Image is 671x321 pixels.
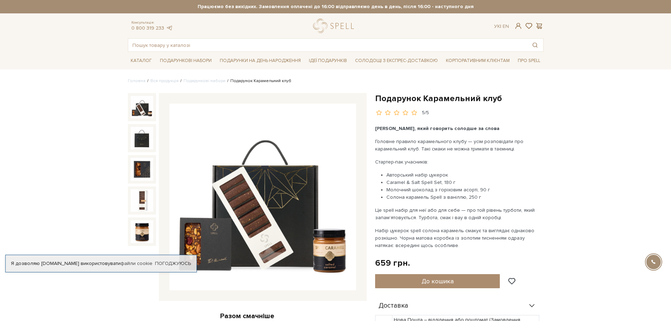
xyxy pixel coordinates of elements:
a: En [503,23,509,29]
button: Пошук товару у каталозі [527,39,543,51]
a: Подарунки на День народження [217,55,304,66]
span: Консультація: [131,20,173,25]
a: Солодощі з експрес-доставкою [352,55,441,67]
a: Головна [128,78,145,84]
img: Подарунок Карамельний клуб [131,189,153,212]
a: Каталог [128,55,155,66]
a: 0 800 319 233 [131,25,164,31]
a: Про Spell [515,55,543,66]
div: 659 грн. [375,258,410,268]
span: Доставка [379,303,408,309]
img: Подарунок Карамельний клуб [131,158,153,180]
p: Це spell набір для неї або для себе — про той рівень турботи, який запам’ятовується. Турбота, сма... [375,206,540,221]
a: Вся продукція [150,78,179,84]
div: 5/5 [422,110,429,116]
span: До кошика [422,277,454,285]
img: Подарунок Карамельний клуб [131,127,153,149]
p: Головне правило карамельного клубу — усім розповідати про карамельний клуб. Такі смаки не можна т... [375,138,540,153]
a: Подарункові набори [184,78,225,84]
img: Подарунок Карамельний клуб [131,220,153,243]
img: Подарунок Карамельний клуб [169,104,356,290]
strong: Працюємо без вихідних. Замовлення оплачені до 16:00 відправляємо день в день, після 16:00 - насту... [128,4,543,10]
a: logo [313,19,357,33]
input: Пошук товару у каталозі [128,39,527,51]
li: Подарунок Карамельний клуб [225,78,291,84]
span: | [500,23,501,29]
p: Набір цукерок spell солона карамель смакує та виглядає однаково розкішно. Чорна матова коробка із... [375,227,540,249]
a: Корпоративним клієнтам [443,55,512,66]
img: Подарунок Карамельний клуб [131,96,153,118]
li: Caramel & Salt Spell Set, 180 г [386,179,540,186]
a: Ідеї подарунків [306,55,350,66]
li: Солона карамель Spell з ваніллю, 250 г [386,193,540,201]
li: Молочний шоколад з горіховим асорті, 90 г [386,186,540,193]
a: файли cookie [120,260,153,266]
div: Я дозволяю [DOMAIN_NAME] використовувати [6,260,197,267]
h1: Подарунок Карамельний клуб [375,93,543,104]
li: Авторський набір цукерок [386,171,540,179]
div: Разом смачніше [128,311,367,321]
a: telegram [166,25,173,31]
b: [PERSON_NAME], який говорить солодше за слова [375,125,499,131]
button: До кошика [375,274,500,288]
a: Погоджуюсь [155,260,191,267]
a: Подарункові набори [157,55,215,66]
div: Ук [494,23,509,30]
p: Стартер-пак учасників: [375,158,540,166]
